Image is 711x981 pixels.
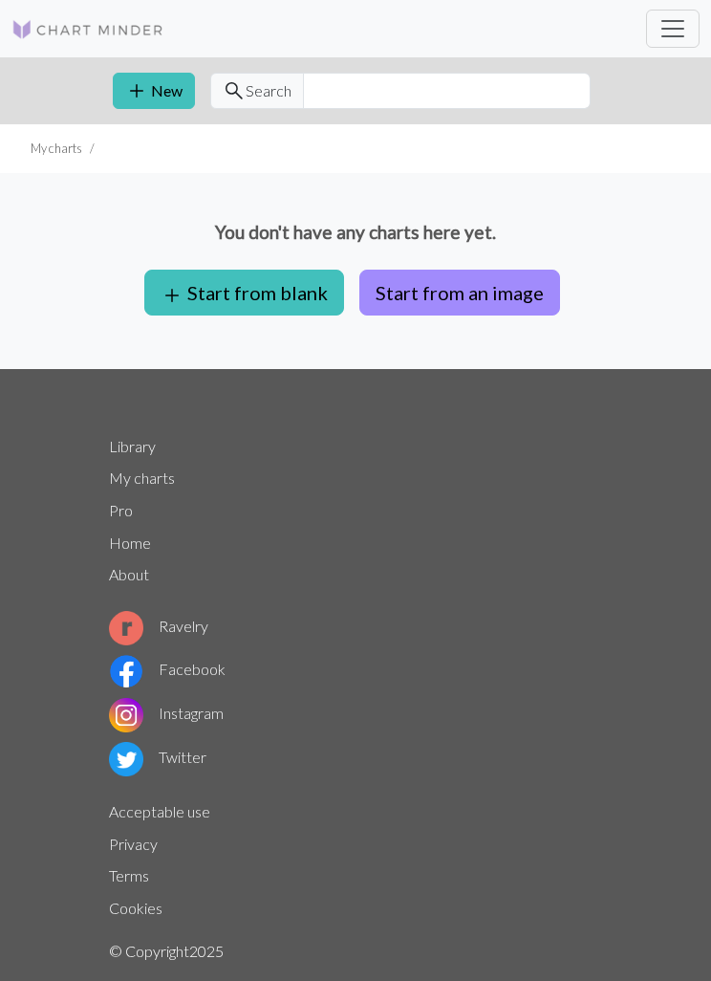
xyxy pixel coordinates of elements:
a: Ravelry [109,617,208,635]
a: About [109,565,149,583]
img: Ravelry logo [109,611,143,645]
a: Pro [109,501,133,519]
li: My charts [31,140,82,158]
img: Facebook logo [109,654,143,688]
a: Library [109,437,156,455]
button: New [113,73,195,109]
p: © Copyright 2025 [109,940,602,963]
a: Facebook [109,660,226,678]
a: Start from an image [352,281,568,299]
span: add [161,282,183,309]
a: Privacy [109,835,158,853]
button: Start from blank [144,270,344,316]
span: add [125,77,148,104]
button: Toggle navigation [646,10,700,48]
span: search [223,77,246,104]
span: Search [246,79,291,102]
a: Acceptable use [109,802,210,820]
a: Home [109,534,151,552]
button: Start from an image [359,270,560,316]
a: My charts [109,469,175,487]
img: Logo [11,18,164,41]
a: Terms [109,866,149,884]
a: Twitter [109,748,206,766]
a: Instagram [109,704,224,722]
a: Cookies [109,899,162,917]
img: Instagram logo [109,698,143,732]
img: Twitter logo [109,742,143,776]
